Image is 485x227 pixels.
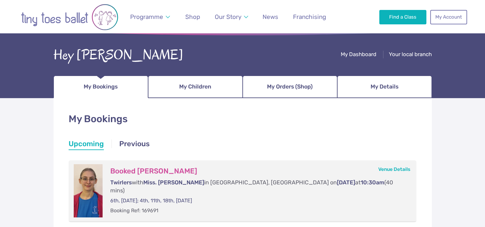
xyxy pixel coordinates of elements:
[110,207,404,214] p: Booking Ref: 169691
[185,13,200,21] span: Shop
[54,76,148,98] a: My Bookings
[215,13,241,21] span: Our Story
[290,9,329,24] a: Franchising
[110,167,404,176] h3: Booked [PERSON_NAME]
[69,112,417,126] h1: My Bookings
[182,9,203,24] a: Shop
[130,13,163,21] span: Programme
[389,51,432,59] a: Your local branch
[84,81,118,92] span: My Bookings
[119,139,150,150] a: Previous
[361,179,384,186] span: 10:30am
[337,76,432,98] a: My Details
[267,81,313,92] span: My Orders (Shop)
[379,10,426,24] a: Find a Class
[148,76,243,98] a: My Children
[110,179,404,194] p: with in [GEOGRAPHIC_DATA], [GEOGRAPHIC_DATA] on at (40 mins)
[54,45,183,65] div: Hey [PERSON_NAME]
[243,76,337,98] a: My Orders (Shop)
[430,10,467,24] a: My Account
[127,9,173,24] a: Programme
[389,51,432,57] span: Your local branch
[341,51,376,57] span: My Dashboard
[378,166,410,172] a: Venue Details
[263,13,278,21] span: News
[110,179,132,186] span: Twirlers
[110,197,404,204] p: 6th, [DATE]; 4th, 11th, 18th, [DATE]
[337,179,355,186] span: [DATE]
[18,4,121,31] img: tiny toes ballet
[341,51,376,59] a: My Dashboard
[179,81,211,92] span: My Children
[260,9,281,24] a: News
[212,9,251,24] a: Our Story
[143,179,204,186] span: Miss. [PERSON_NAME]
[371,81,398,92] span: My Details
[293,13,326,21] span: Franchising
